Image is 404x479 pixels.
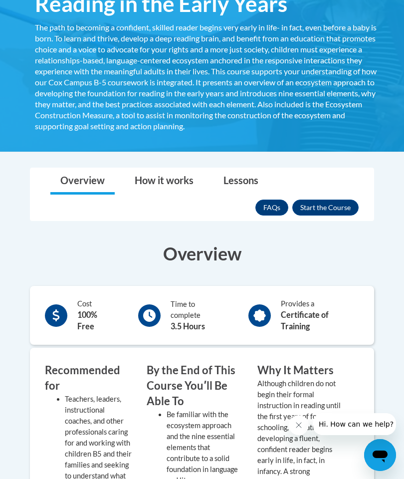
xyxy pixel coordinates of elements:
iframe: Button to launch messaging window [364,439,396,471]
iframe: Message from company [313,413,396,435]
div: Cost [77,298,116,332]
a: FAQs [255,200,288,216]
a: How it works [125,168,203,195]
h3: Why It Matters [257,363,344,378]
b: 3.5 Hours [171,321,205,331]
button: Enroll [292,200,359,216]
div: Time to complete [171,299,226,332]
b: Certificate of Training [281,310,329,331]
a: Lessons [213,168,268,195]
h3: By the End of This Course Youʹll Be Able To [147,363,242,409]
div: Provides a [281,298,359,332]
div: The path to becoming a confident, skilled reader begins very early in life- in fact, even before ... [35,22,379,132]
iframe: Close message [289,415,309,435]
h3: Recommended for [45,363,132,394]
a: Overview [50,168,115,195]
b: 100% Free [77,310,97,331]
h3: Overview [30,241,374,266]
